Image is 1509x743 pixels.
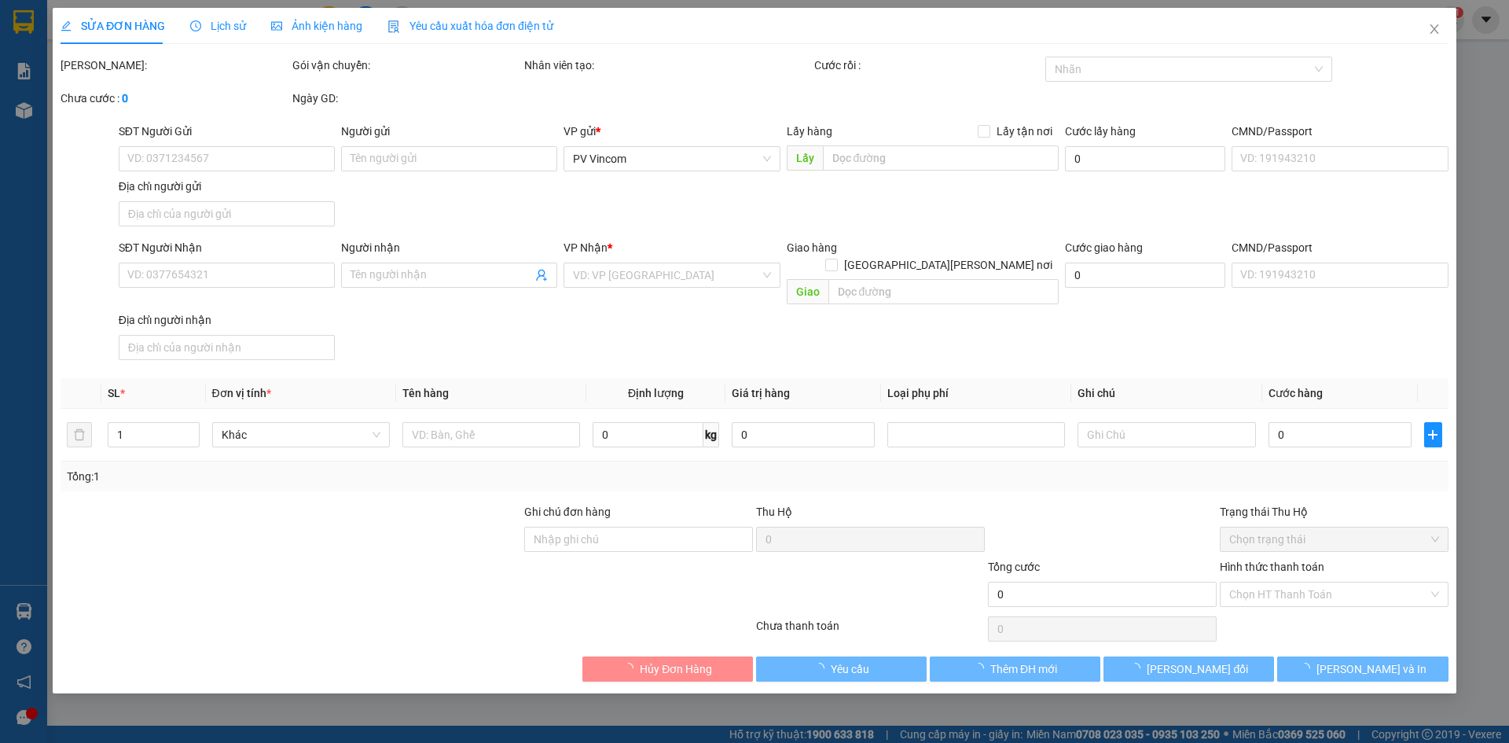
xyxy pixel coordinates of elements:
b: 0 [122,92,128,105]
span: PV Vincom [574,147,771,171]
span: picture [271,20,282,31]
input: Ghi Chú [1078,422,1256,447]
span: kg [703,422,719,447]
span: clock-circle [190,20,201,31]
span: loading [813,663,831,674]
button: Close [1412,8,1456,52]
button: delete [67,422,92,447]
div: Chưa thanh toán [754,617,986,645]
div: VP gửi [564,123,780,140]
img: icon [387,20,400,33]
span: Tổng cước [988,561,1040,573]
span: Ảnh kiện hàng [271,20,362,32]
span: [PERSON_NAME] và In [1316,660,1426,678]
span: close [1428,23,1441,35]
div: Cước rồi : [814,57,1043,74]
span: Lấy hàng [787,125,832,138]
span: Giá trị hàng [732,387,790,399]
div: Địa chỉ người gửi [119,178,335,195]
span: edit [61,20,72,31]
button: Hủy Đơn Hàng [582,657,753,682]
span: Yêu cầu [831,660,869,678]
span: Cước hàng [1269,387,1323,399]
div: CMND/Passport [1232,239,1448,256]
span: Chọn trạng thái [1229,528,1439,551]
label: Cước giao hàng [1065,241,1143,254]
span: Khác [222,423,380,447]
span: Định lượng [628,387,684,399]
span: Thu Hộ [756,506,792,518]
div: [PERSON_NAME]: [61,57,289,74]
span: plus [1425,429,1441,441]
span: Yêu cầu xuất hóa đơn điện tử [387,20,553,32]
input: Ghi chú đơn hàng [524,527,753,552]
input: Dọc đường [828,279,1059,304]
input: VD: Bàn, Ghế [402,422,580,447]
span: Thêm ĐH mới [990,660,1057,678]
span: loading [1299,663,1316,674]
input: Cước lấy hàng [1065,146,1225,171]
span: Hủy Đơn Hàng [640,660,712,678]
div: Người gửi [341,123,557,140]
button: [PERSON_NAME] và In [1278,657,1448,682]
div: SĐT Người Gửi [119,123,335,140]
div: Tổng: 1 [67,468,582,485]
th: Loại phụ phí [881,378,1071,409]
button: [PERSON_NAME] đổi [1103,657,1274,682]
span: Giao hàng [787,241,837,254]
button: Yêu cầu [756,657,927,682]
span: Lịch sử [190,20,246,32]
div: Ngày GD: [292,90,521,107]
div: Địa chỉ người nhận [119,311,335,329]
div: Trạng thái Thu Hộ [1220,503,1448,520]
span: SL [108,387,121,399]
input: Dọc đường [823,145,1059,171]
input: Địa chỉ của người gửi [119,201,335,226]
label: Cước lấy hàng [1065,125,1136,138]
input: Cước giao hàng [1065,263,1225,288]
th: Ghi chú [1072,378,1262,409]
span: Đơn vị tính [212,387,271,399]
div: Người nhận [341,239,557,256]
span: loading [1130,663,1147,674]
div: Gói vận chuyển: [292,57,521,74]
div: CMND/Passport [1232,123,1448,140]
input: Địa chỉ của người nhận [119,335,335,360]
span: Tên hàng [402,387,449,399]
span: SỬA ĐƠN HÀNG [61,20,165,32]
button: Thêm ĐH mới [930,657,1100,682]
span: loading [973,663,990,674]
div: Nhân viên tạo: [524,57,811,74]
span: Lấy tận nơi [990,123,1059,140]
button: plus [1424,422,1441,447]
span: Giao [787,279,828,304]
span: user-add [536,269,549,281]
label: Hình thức thanh toán [1220,561,1324,573]
div: SĐT Người Nhận [119,239,335,256]
span: loading [622,663,640,674]
span: VP Nhận [564,241,608,254]
div: Chưa cước : [61,90,289,107]
span: [PERSON_NAME] đổi [1147,660,1249,678]
span: [GEOGRAPHIC_DATA][PERSON_NAME] nơi [838,256,1059,274]
span: Lấy [787,145,823,171]
label: Ghi chú đơn hàng [524,506,611,518]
